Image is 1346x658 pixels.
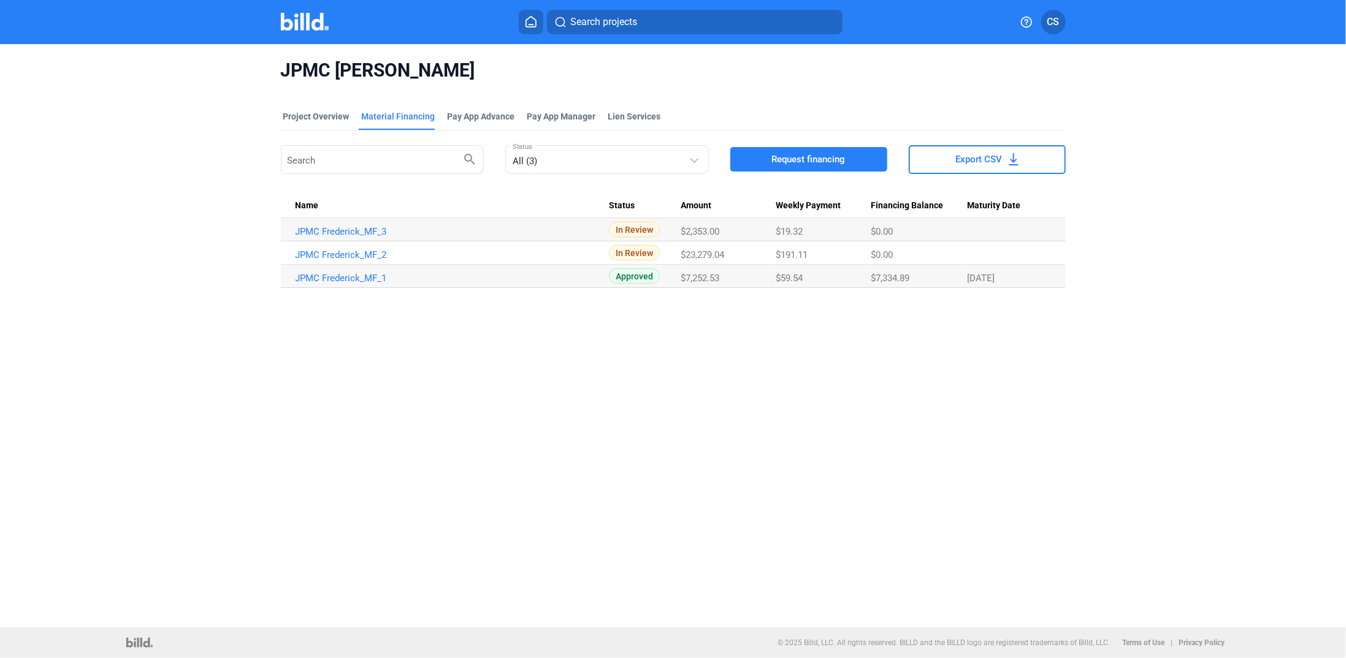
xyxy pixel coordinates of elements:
[778,638,1110,647] p: © 2025 Billd, LLC. All rights reserved. BILLD and the BILLD logo are registered trademarks of Bil...
[871,249,893,260] span: $0.00
[296,249,609,260] a: JPMC Frederick_MF_2
[776,226,803,237] span: $19.32
[296,273,609,284] a: JPMC Frederick_MF_1
[967,273,995,284] span: [DATE]
[967,200,1020,211] span: Maturity Date
[609,200,635,211] span: Status
[609,268,660,284] span: Approved
[547,10,843,34] button: Search projects
[772,153,846,165] span: Request financing
[681,249,724,260] span: $23,279.04
[609,245,660,260] span: In Review
[967,200,1050,211] div: Maturity Date
[1122,638,1164,647] b: Terms of Use
[448,110,515,123] div: Pay App Advance
[296,200,319,211] span: Name
[1041,10,1066,34] button: CS
[956,153,1003,165] span: Export CSV
[871,200,967,211] div: Financing Balance
[463,151,478,166] mat-icon: search
[681,226,719,237] span: $2,353.00
[730,147,887,172] button: Request financing
[296,200,609,211] div: Name
[609,200,681,211] div: Status
[909,145,1066,174] button: Export CSV
[871,273,909,284] span: $7,334.89
[681,200,776,211] div: Amount
[776,200,871,211] div: Weekly Payment
[609,222,660,237] span: In Review
[570,15,637,29] span: Search projects
[296,226,609,237] a: JPMC Frederick_MF_3
[281,13,329,31] img: Billd Company Logo
[871,200,943,211] span: Financing Balance
[776,200,841,211] span: Weekly Payment
[1047,15,1060,29] span: CS
[283,110,350,123] div: Project Overview
[1179,638,1225,647] b: Privacy Policy
[527,110,596,123] span: Pay App Manager
[871,226,893,237] span: $0.00
[513,156,537,167] mat-select-trigger: All (3)
[608,110,661,123] div: Lien Services
[1171,638,1172,647] p: |
[362,110,435,123] div: Material Financing
[776,273,803,284] span: $59.54
[681,273,719,284] span: $7,252.53
[126,638,153,648] img: logo
[776,249,808,260] span: $191.11
[681,200,711,211] span: Amount
[281,59,1066,82] span: JPMC [PERSON_NAME]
